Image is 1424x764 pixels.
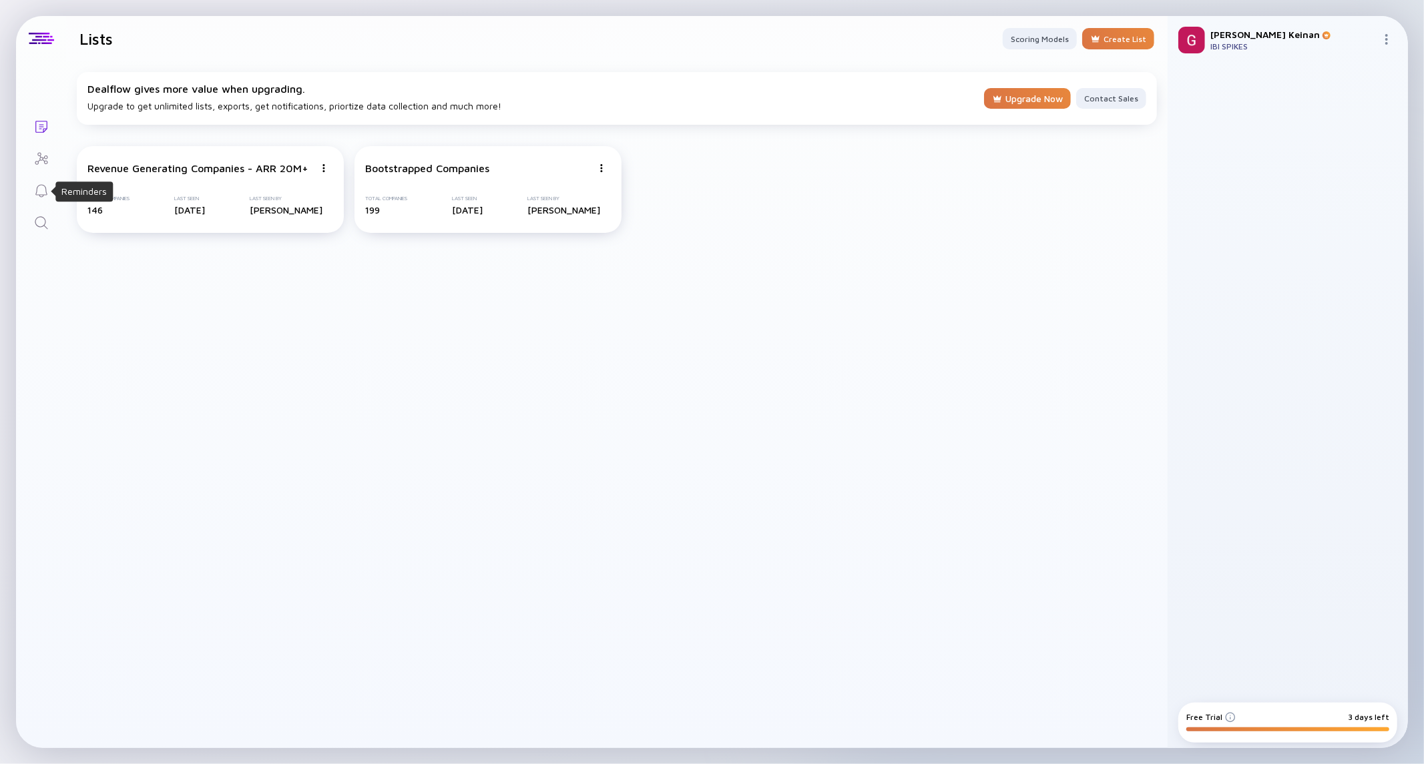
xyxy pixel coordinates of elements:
[87,162,308,174] div: Revenue Generating Companies - ARR 20M+
[1178,27,1205,53] img: Gil Profile Picture
[79,29,113,48] h1: Lists
[16,109,66,141] a: Lists
[365,196,407,202] div: Total Companies
[1381,34,1392,45] img: Menu
[527,204,600,216] div: [PERSON_NAME]
[1082,28,1154,49] button: Create List
[87,83,979,111] div: Upgrade to get unlimited lists, exports, get notifications, priortize data collection and much more!
[527,196,600,202] div: Last Seen By
[174,204,205,216] div: [DATE]
[16,173,66,206] a: Reminders
[1186,712,1236,722] div: Free Trial
[61,185,107,198] div: Reminders
[365,204,380,216] span: 199
[87,83,979,95] div: Dealflow gives more value when upgrading.
[1076,88,1146,109] button: Contact Sales
[87,204,103,216] span: 146
[1003,29,1077,49] div: Scoring Models
[1210,29,1376,40] div: [PERSON_NAME] Keinan
[452,196,483,202] div: Last Seen
[365,162,489,174] div: Bootstrapped Companies
[174,196,205,202] div: Last Seen
[250,204,322,216] div: [PERSON_NAME]
[1210,41,1376,51] div: IBI SPIKES
[598,164,606,172] img: Menu
[984,88,1071,109] button: Upgrade Now
[1348,712,1389,722] div: 3 days left
[452,204,483,216] div: [DATE]
[320,164,328,172] img: Menu
[1003,28,1077,49] button: Scoring Models
[250,196,322,202] div: Last Seen By
[16,141,66,173] a: Investor Map
[16,206,66,238] a: Search
[984,87,1071,110] div: Upgrade Now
